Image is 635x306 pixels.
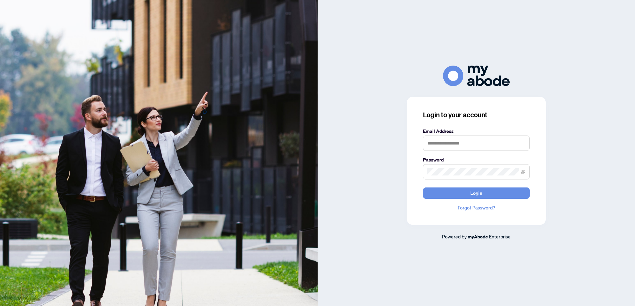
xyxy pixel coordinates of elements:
[443,66,510,86] img: ma-logo
[423,187,530,199] button: Login
[423,156,530,163] label: Password
[489,233,511,239] span: Enterprise
[423,110,530,120] h3: Login to your account
[521,169,525,174] span: eye-invisible
[423,204,530,211] a: Forgot Password?
[423,128,530,135] label: Email Address
[468,233,488,240] a: myAbode
[442,233,467,239] span: Powered by
[470,188,482,198] span: Login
